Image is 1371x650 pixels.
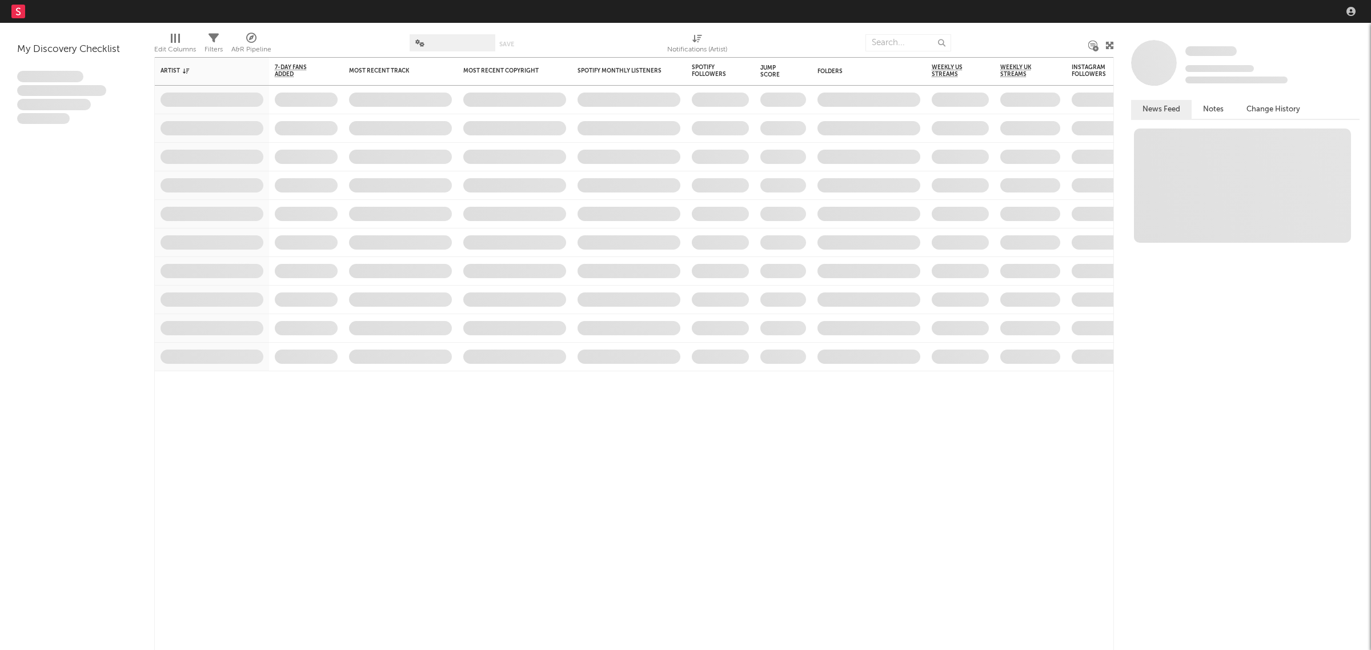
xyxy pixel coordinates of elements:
input: Search... [865,34,951,51]
div: Notifications (Artist) [667,43,727,57]
div: A&R Pipeline [231,29,271,62]
div: Artist [161,67,246,74]
div: Folders [817,68,903,75]
div: Most Recent Copyright [463,67,549,74]
div: A&R Pipeline [231,43,271,57]
button: News Feed [1131,100,1192,119]
div: Spotify Monthly Listeners [578,67,663,74]
div: My Discovery Checklist [17,43,137,57]
span: Some Artist [1185,46,1237,56]
button: Save [499,41,514,47]
span: Weekly US Streams [932,64,972,78]
span: Praesent ac interdum [17,99,91,110]
div: Spotify Followers [692,64,732,78]
span: Integer aliquet in purus et [17,85,106,97]
a: Some Artist [1185,46,1237,57]
div: Notifications (Artist) [667,29,727,62]
div: Filters [205,43,223,57]
span: Lorem ipsum dolor [17,71,83,82]
span: Aliquam viverra [17,113,70,125]
span: 7-Day Fans Added [275,64,320,78]
div: Instagram Followers [1072,64,1112,78]
div: Most Recent Track [349,67,435,74]
div: Filters [205,29,223,62]
div: Jump Score [760,65,789,78]
div: Edit Columns [154,43,196,57]
span: Tracking Since: [DATE] [1185,65,1254,72]
span: Weekly UK Streams [1000,64,1043,78]
button: Notes [1192,100,1235,119]
button: Change History [1235,100,1312,119]
div: Edit Columns [154,29,196,62]
span: 0 fans last week [1185,77,1288,83]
